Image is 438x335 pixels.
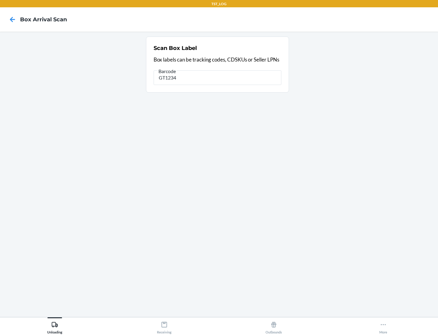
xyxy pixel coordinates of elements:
[20,16,67,23] h4: Box Arrival Scan
[154,56,281,64] p: Box labels can be tracking codes, CDSKUs or Seller LPNs
[47,319,62,334] div: Unloading
[158,68,177,74] span: Barcode
[109,317,219,334] button: Receiving
[154,44,197,52] h2: Scan Box Label
[266,319,282,334] div: Outbounds
[211,1,227,7] p: TST_LOG
[219,317,328,334] button: Outbounds
[328,317,438,334] button: More
[157,319,172,334] div: Receiving
[154,70,281,85] input: Barcode
[379,319,387,334] div: More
